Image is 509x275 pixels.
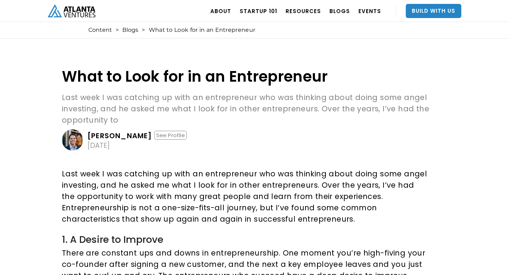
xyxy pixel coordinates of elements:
a: BLOGS [329,1,350,21]
div: > [116,27,119,34]
a: [PERSON_NAME]See Profile[DATE] [62,129,430,151]
a: EVENTS [358,1,381,21]
div: See Profile [154,131,187,140]
p: Last week I was catching up with an entrepreneur who was thinking about doing some angel investin... [62,92,430,126]
div: > [142,27,145,34]
p: Last week I was catching up with an entrepreneur who was thinking about doing some angel investin... [62,168,427,225]
h3: 1. A Desire to Improve [62,235,427,244]
a: RESOURCES [286,1,321,21]
h1: What to Look for in an Entrepreneur [62,68,430,85]
div: [DATE] [87,142,110,149]
a: Blogs [122,27,138,34]
div: What to Look for in an Entrepreneur [149,27,256,34]
a: Startup 101 [240,1,277,21]
div: [PERSON_NAME] [87,132,152,139]
a: ABOUT [210,1,231,21]
a: Build With Us [406,4,461,18]
a: Content [88,27,112,34]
